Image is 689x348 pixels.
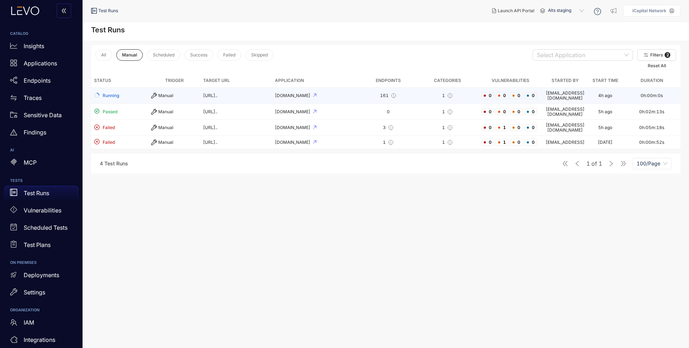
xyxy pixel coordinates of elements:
span: Launch API Portal [498,8,534,13]
span: 1 [496,124,508,131]
span: Reset All [648,63,666,68]
a: Test Runs [4,186,78,203]
div: 1 [420,93,475,99]
a: Test Plans [4,238,78,255]
td: 0h:00m:0s [623,88,680,104]
span: 0 [524,108,537,115]
div: 161 [363,93,414,99]
span: 2 [665,52,670,58]
span: 0 [510,108,523,115]
h6: AI [10,148,72,152]
button: All [95,49,112,61]
span: Running [103,93,119,98]
p: Test Plans [24,242,51,248]
span: Failed [103,125,115,130]
span: [DOMAIN_NAME] [275,93,311,98]
a: Deployments [4,268,78,285]
a: Settings [4,285,78,302]
h6: ON PREMISES [10,261,72,265]
div: 0 [363,109,414,114]
a: Endpoints [4,73,78,91]
p: Deployments [24,272,59,278]
div: Manual [151,93,197,99]
span: 0 [481,92,494,99]
span: Success [190,52,207,58]
h6: TESTS [10,179,72,183]
td: [EMAIL_ADDRESS][DOMAIN_NAME] [543,104,587,120]
span: Alts staging [548,5,585,17]
th: Start Time [587,74,623,88]
div: 1 [420,125,475,130]
td: 0h:02m:13s [623,104,680,120]
span: Manual [122,52,137,58]
span: Scheduled [153,52,174,58]
a: MCP [4,156,78,173]
span: Test Runs [98,8,118,13]
th: Trigger [148,74,200,88]
span: Passed [103,109,117,114]
div: 1 [420,139,475,145]
a: Traces [4,91,78,108]
td: [EMAIL_ADDRESS] [543,136,587,149]
span: 4 Test Runs [100,160,128,166]
button: Scheduled [147,49,180,61]
a: IAM [4,316,78,333]
td: 0h:00m:52s [623,136,680,149]
span: of [586,160,602,167]
div: 1 [420,109,475,115]
button: Launch API Portal [486,5,540,17]
span: 1 [496,139,508,146]
a: Scheduled Tests [4,220,78,238]
a: Insights [4,39,78,56]
button: Reset All [637,62,676,69]
button: Manual [116,49,143,61]
span: 0 [510,139,523,146]
p: Endpoints [24,77,51,84]
th: Status [91,74,148,88]
span: [DOMAIN_NAME] [275,109,311,114]
th: Started By [543,74,587,88]
span: Skipped [251,52,268,58]
a: Sensitive Data [4,108,78,125]
div: 5h ago [598,109,612,114]
span: [URL].. [203,109,217,114]
div: 1 [363,139,414,145]
span: 0 [510,124,523,131]
p: Findings [24,129,46,136]
p: Settings [24,289,45,296]
button: Success [184,49,213,61]
td: [EMAIL_ADDRESS][DOMAIN_NAME] [543,120,587,136]
a: Applications [4,56,78,73]
div: Manual [151,139,197,145]
span: 0 [481,139,494,146]
span: Filters [650,52,663,58]
div: 3 [363,125,414,130]
p: IAM [24,319,34,326]
span: 1 [599,160,602,167]
span: warning [10,129,17,136]
p: MCP [24,159,37,166]
th: Endpoints [360,74,417,88]
span: 100/Page [637,158,667,169]
span: 0 [524,139,537,146]
span: [URL].. [203,139,217,145]
p: Vulnerabilities [24,207,61,214]
button: Filters2 [637,49,676,61]
p: Sensitive Data [24,112,62,118]
span: All [101,52,106,58]
span: 0 [524,92,537,99]
span: double-left [61,8,67,14]
h4: Test Runs [91,26,125,34]
a: Vulnerabilities [4,203,78,220]
span: 0 [496,92,508,99]
span: [URL].. [203,125,217,130]
span: team [10,319,17,326]
span: swap [10,94,17,101]
span: Failed [103,140,115,145]
button: Failed [217,49,241,61]
p: iCapital Network [632,8,666,13]
p: Applications [24,60,57,67]
button: double-left [57,4,71,18]
th: Application [272,74,360,88]
td: 0h:05m:18s [623,120,680,136]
